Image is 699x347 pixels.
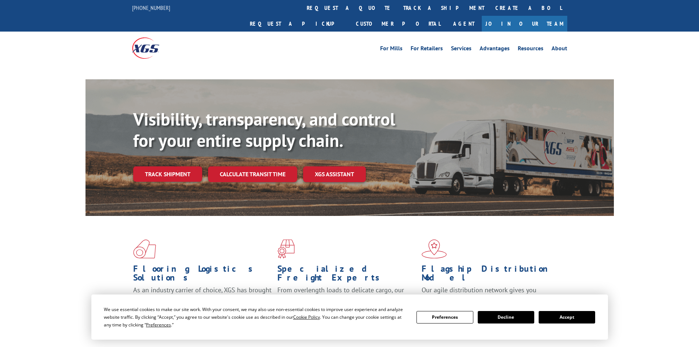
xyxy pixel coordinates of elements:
span: Preferences [146,322,171,328]
span: Our agile distribution network gives you nationwide inventory management on demand. [422,286,557,303]
a: Track shipment [133,166,202,182]
a: For Retailers [411,46,443,54]
button: Decline [478,311,534,323]
b: Visibility, transparency, and control for your entire supply chain. [133,108,395,152]
a: Services [451,46,472,54]
h1: Flooring Logistics Solutions [133,264,272,286]
a: Request a pickup [244,16,350,32]
a: [PHONE_NUMBER] [132,4,170,11]
div: Cookie Consent Prompt [91,294,608,340]
a: Join Our Team [482,16,567,32]
a: XGS ASSISTANT [303,166,366,182]
a: Agent [446,16,482,32]
img: xgs-icon-focused-on-flooring-red [277,239,295,259]
a: Resources [518,46,543,54]
img: xgs-icon-flagship-distribution-model-red [422,239,447,259]
p: From overlength loads to delicate cargo, our experienced staff knows the best way to move your fr... [277,286,416,318]
a: Customer Portal [350,16,446,32]
a: Advantages [480,46,510,54]
img: xgs-icon-total-supply-chain-intelligence-red [133,239,156,259]
button: Accept [539,311,595,323]
a: For Mills [380,46,403,54]
button: Preferences [416,311,473,323]
span: As an industry carrier of choice, XGS has brought innovation and dedication to flooring logistics... [133,286,272,312]
div: We use essential cookies to make our site work. With your consent, we may also use non-essential ... [104,306,408,329]
a: Calculate transit time [208,166,297,182]
h1: Flagship Distribution Model [422,264,560,286]
span: Cookie Policy [293,314,320,320]
a: About [551,46,567,54]
h1: Specialized Freight Experts [277,264,416,286]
